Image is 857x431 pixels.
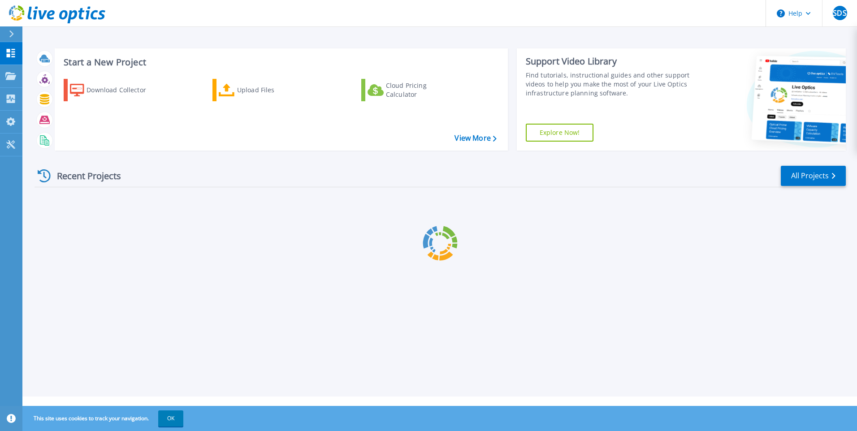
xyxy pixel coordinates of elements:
[64,79,164,101] a: Download Collector
[361,79,461,101] a: Cloud Pricing Calculator
[64,57,496,67] h3: Start a New Project
[212,79,312,101] a: Upload Files
[526,124,594,142] a: Explore Now!
[833,9,846,17] span: SDS
[454,134,496,142] a: View More
[526,71,693,98] div: Find tutorials, instructional guides and other support videos to help you make the most of your L...
[781,166,846,186] a: All Projects
[87,81,158,99] div: Download Collector
[237,81,309,99] div: Upload Files
[526,56,693,67] div: Support Video Library
[158,410,183,427] button: OK
[35,165,133,187] div: Recent Projects
[25,410,183,427] span: This site uses cookies to track your navigation.
[386,81,458,99] div: Cloud Pricing Calculator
